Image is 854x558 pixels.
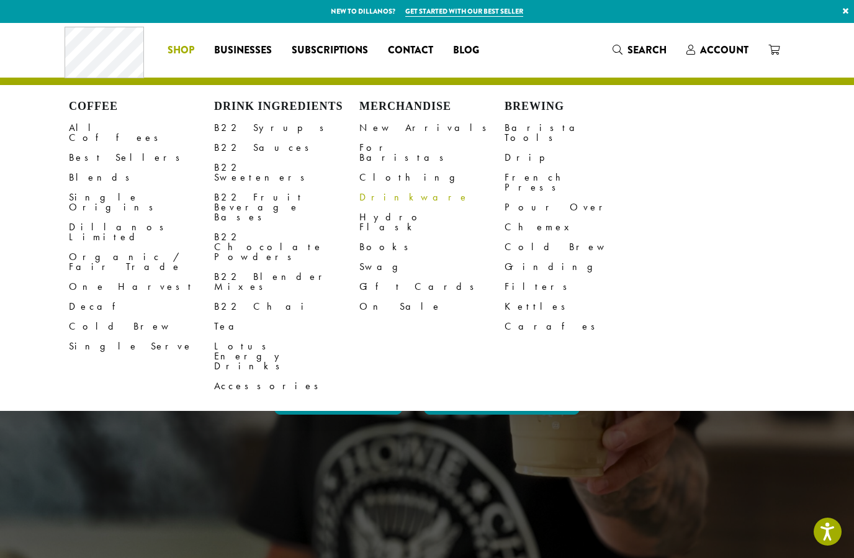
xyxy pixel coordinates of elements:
a: B22 Blender Mixes [214,267,359,297]
a: Accessories [214,376,359,396]
a: New Arrivals [359,118,505,138]
a: Chemex [505,217,650,237]
a: Cold Brew [505,237,650,257]
a: Barista Tools [505,118,650,148]
a: B22 Chocolate Powders [214,227,359,267]
a: Organic / Fair Trade [69,247,214,277]
span: Account [700,43,748,57]
a: Single Serve [69,336,214,356]
a: B22 Sauces [214,138,359,158]
h4: Merchandise [359,100,505,114]
span: Contact [388,43,433,58]
a: Get started with our best seller [405,6,523,17]
h4: Coffee [69,100,214,114]
a: Tea [214,317,359,336]
a: Dillanos Limited [69,217,214,247]
a: Books [359,237,505,257]
a: B22 Sweeteners [214,158,359,187]
a: Drinkware [359,187,505,207]
a: Swag [359,257,505,277]
a: On Sale [359,297,505,317]
a: Gift Cards [359,277,505,297]
h4: Brewing [505,100,650,114]
a: Lotus Energy Drinks [214,336,359,376]
a: Cold Brew [69,317,214,336]
a: Best Sellers [69,148,214,168]
a: B22 Syrups [214,118,359,138]
a: Clothing [359,168,505,187]
span: Businesses [214,43,272,58]
span: Shop [168,43,194,58]
a: Blends [69,168,214,187]
a: B22 Chai [214,297,359,317]
span: Subscriptions [292,43,368,58]
a: Decaf [69,297,214,317]
a: Drip [505,148,650,168]
a: All Coffees [69,118,214,148]
a: Hydro Flask [359,207,505,237]
a: French Press [505,168,650,197]
h4: Drink Ingredients [214,100,359,114]
a: Single Origins [69,187,214,217]
a: Carafes [505,317,650,336]
a: Pour Over [505,197,650,217]
a: Kettles [505,297,650,317]
a: B22 Fruit Beverage Bases [214,187,359,227]
a: Grinding [505,257,650,277]
span: Blog [453,43,479,58]
a: For Baristas [359,138,505,168]
a: One Harvest [69,277,214,297]
a: Filters [505,277,650,297]
a: Shop [158,40,204,60]
a: Search [603,40,676,60]
span: Search [627,43,667,57]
